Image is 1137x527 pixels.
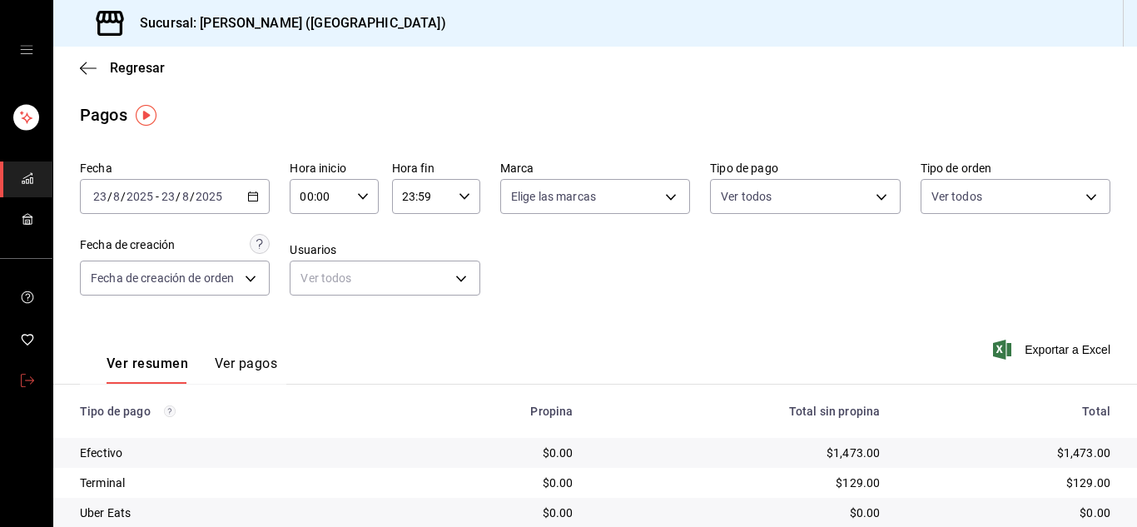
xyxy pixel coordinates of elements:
[136,105,156,126] img: Tooltip marker
[107,355,277,384] div: navigation tabs
[80,505,393,521] div: Uber Eats
[996,340,1110,360] button: Exportar a Excel
[600,505,881,521] div: $0.00
[710,162,900,174] label: Tipo de pago
[176,190,181,203] span: /
[80,405,393,418] div: Tipo de pago
[80,445,393,461] div: Efectivo
[80,60,165,76] button: Regresar
[600,475,881,491] div: $129.00
[127,13,446,33] h3: Sucursal: [PERSON_NAME] ([GEOGRAPHIC_DATA])
[600,445,881,461] div: $1,473.00
[164,405,176,417] svg: Los pagos realizados con Pay y otras terminales son montos brutos.
[290,244,479,256] label: Usuarios
[112,190,121,203] input: --
[156,190,159,203] span: -
[921,162,1110,174] label: Tipo de orden
[92,190,107,203] input: --
[906,445,1110,461] div: $1,473.00
[181,190,190,203] input: --
[420,445,573,461] div: $0.00
[107,355,188,384] button: Ver resumen
[80,102,127,127] div: Pagos
[91,270,234,286] span: Fecha de creación de orden
[121,190,126,203] span: /
[190,190,195,203] span: /
[931,188,982,205] span: Ver todos
[392,162,480,174] label: Hora fin
[600,405,881,418] div: Total sin propina
[215,355,277,384] button: Ver pagos
[511,188,596,205] span: Elige las marcas
[20,43,33,57] button: open drawer
[161,190,176,203] input: --
[110,60,165,76] span: Regresar
[126,190,154,203] input: ----
[420,505,573,521] div: $0.00
[906,475,1110,491] div: $129.00
[420,405,573,418] div: Propina
[80,162,270,174] label: Fecha
[290,162,378,174] label: Hora inicio
[906,505,1110,521] div: $0.00
[906,405,1110,418] div: Total
[721,188,772,205] span: Ver todos
[500,162,690,174] label: Marca
[290,261,479,296] div: Ver todos
[80,475,393,491] div: Terminal
[80,236,175,254] div: Fecha de creación
[195,190,223,203] input: ----
[107,190,112,203] span: /
[420,475,573,491] div: $0.00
